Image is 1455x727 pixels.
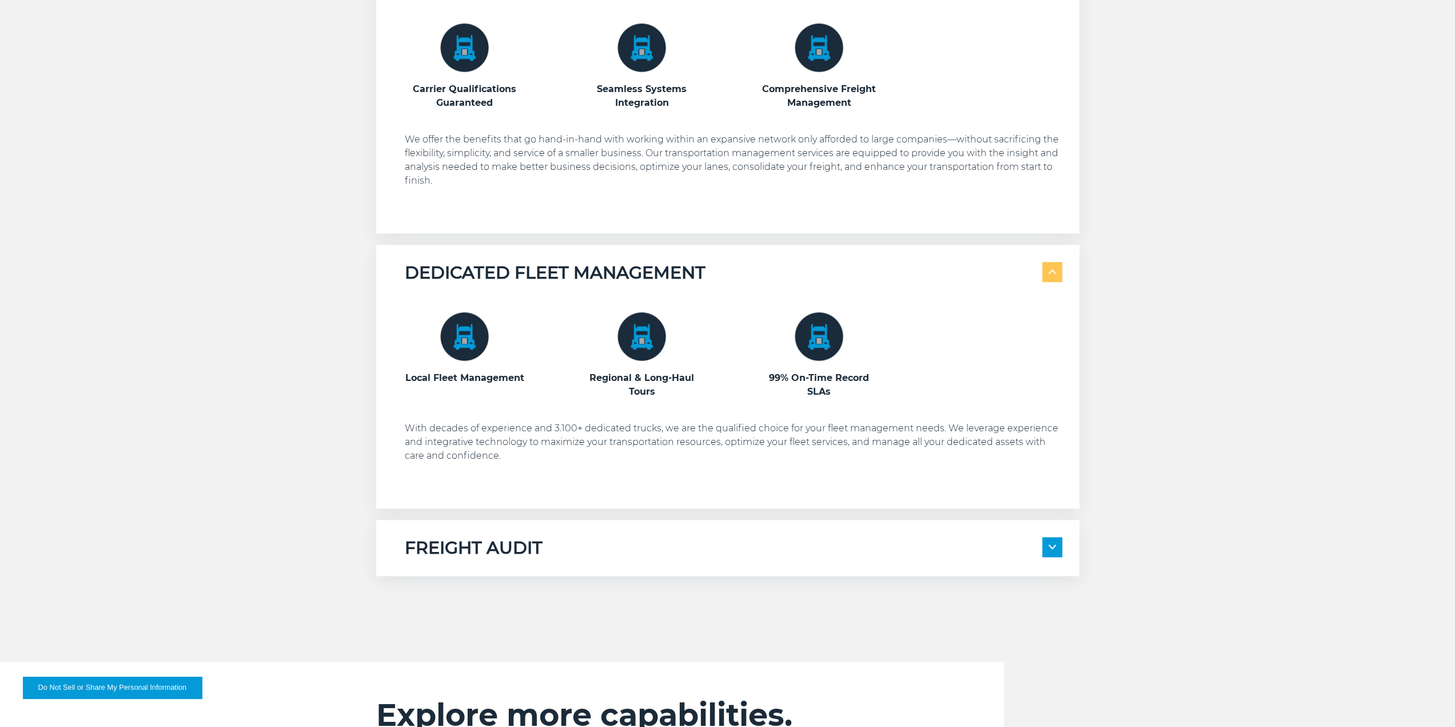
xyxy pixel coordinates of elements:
[405,422,1062,463] p: With decades of experience and 3.100+ dedicated trucks, we are the qualified choice for your flee...
[582,371,702,399] h3: Regional & Long-Haul Tours
[405,371,525,385] h3: Local Fleet Management
[405,262,705,284] h5: DEDICATED FLEET MANAGEMENT
[582,82,702,110] h3: Seamless Systems Integration
[23,677,202,698] button: Do Not Sell or Share My Personal Information
[405,133,1062,188] p: We offer the benefits that go hand-in-hand with working within an expansive network only afforded...
[759,82,879,110] h3: Comprehensive Freight Management
[405,82,525,110] h3: Carrier Qualifications Guaranteed
[1049,545,1056,549] img: arrow
[405,537,543,559] h5: FREIGHT AUDIT
[759,371,879,399] h3: 99% On-Time Record SLAs
[1049,269,1056,274] img: arrow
